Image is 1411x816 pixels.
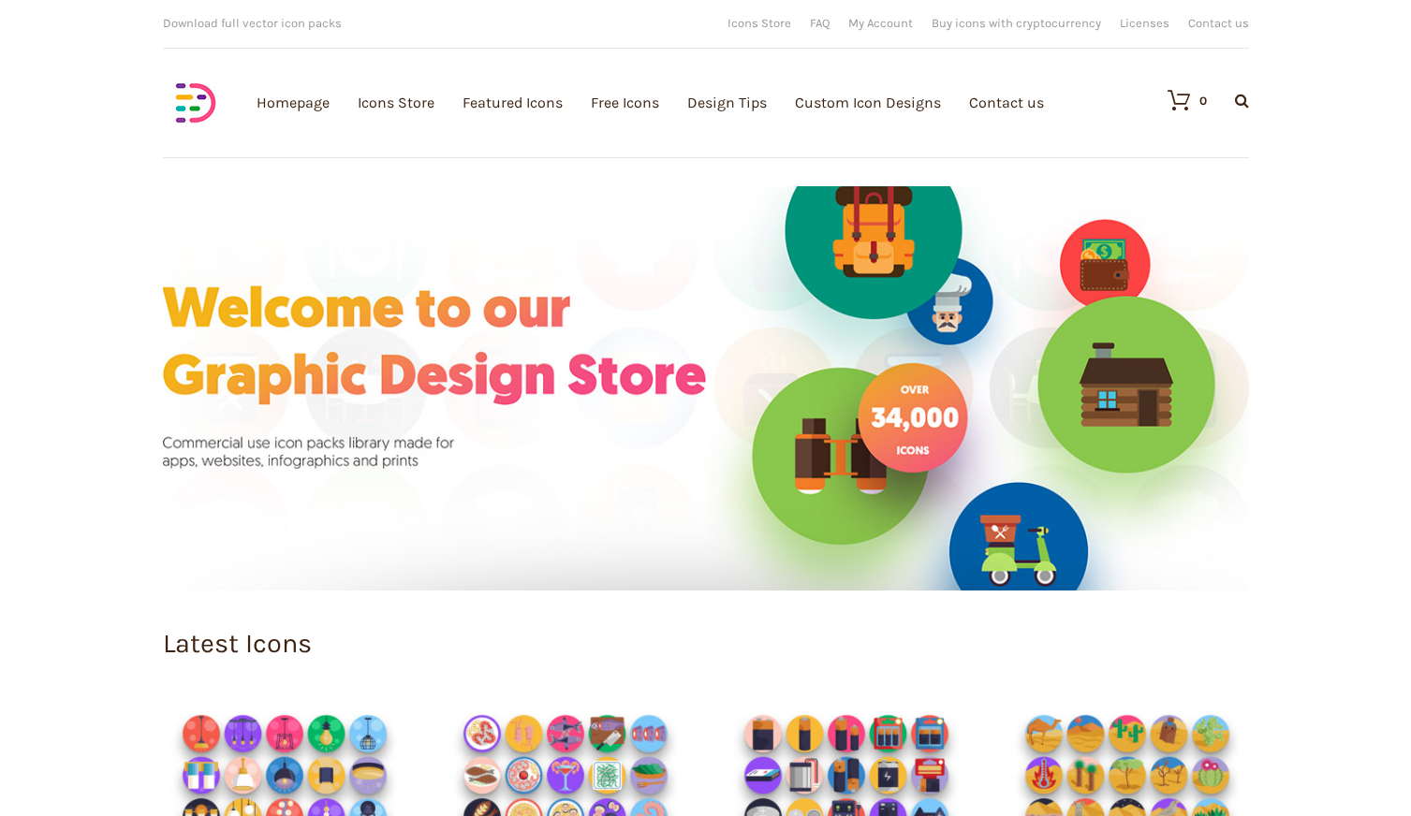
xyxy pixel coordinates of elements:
[163,186,1249,590] img: Graphic-design-store.jpg
[728,17,791,29] a: Icons Store
[810,17,830,29] a: FAQ
[163,16,342,30] span: Download full vector icon packs
[163,631,1249,658] h1: Latest Icons
[848,17,913,29] a: My Account
[932,17,1101,29] a: Buy icons with cryptocurrency
[1149,89,1207,111] a: 0
[1120,17,1169,29] a: Licenses
[1188,17,1249,29] a: Contact us
[1199,95,1207,107] div: 0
